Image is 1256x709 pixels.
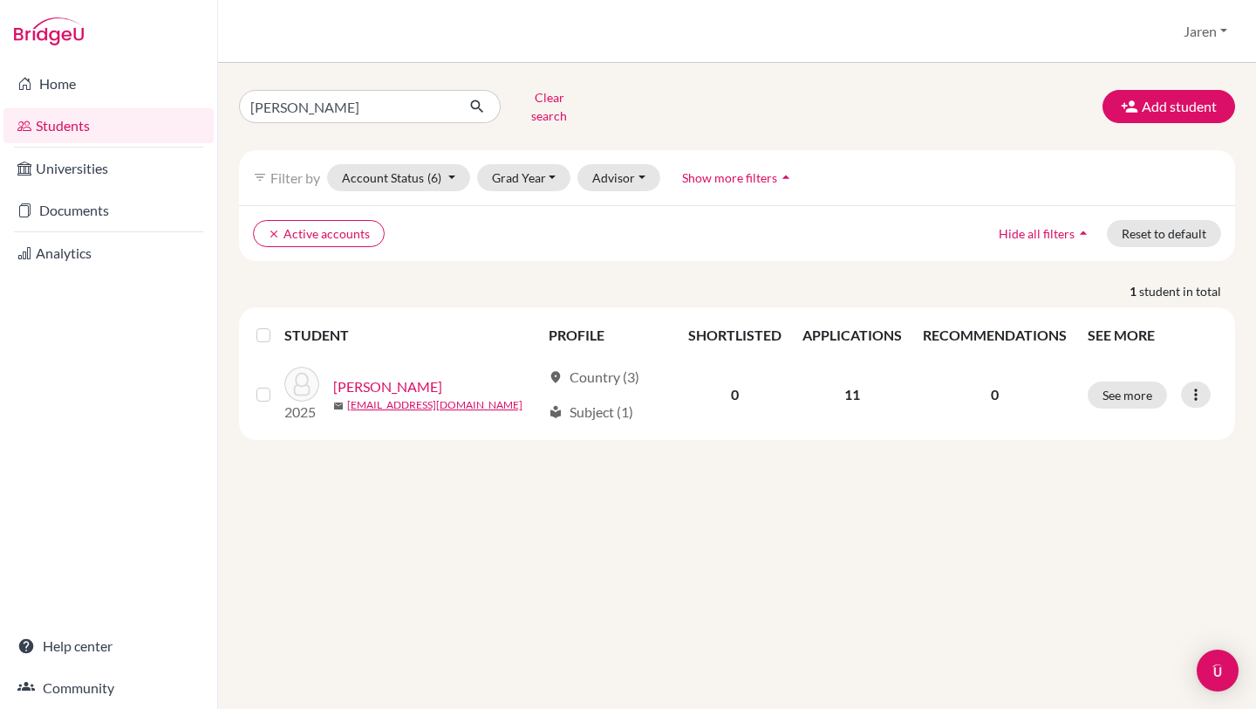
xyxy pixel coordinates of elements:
[3,108,214,143] a: Students
[1107,220,1221,247] button: Reset to default
[538,314,678,356] th: PROFILE
[549,367,639,388] div: Country (3)
[792,356,912,433] td: 11
[923,384,1067,405] p: 0
[268,228,280,240] i: clear
[284,402,319,423] p: 2025
[682,170,777,185] span: Show more filters
[347,397,522,413] a: [EMAIL_ADDRESS][DOMAIN_NAME]
[678,356,792,433] td: 0
[577,164,660,191] button: Advisor
[501,84,597,129] button: Clear search
[549,402,633,423] div: Subject (1)
[477,164,571,191] button: Grad Year
[792,314,912,356] th: APPLICATIONS
[999,226,1075,241] span: Hide all filters
[1197,650,1239,692] div: Open Intercom Messenger
[3,151,214,186] a: Universities
[1139,282,1235,300] span: student in total
[284,314,538,356] th: STUDENT
[549,405,563,419] span: local_library
[327,164,470,191] button: Account Status(6)
[3,629,214,664] a: Help center
[1130,282,1139,300] strong: 1
[912,314,1077,356] th: RECOMMENDATIONS
[1088,382,1167,409] button: See more
[3,193,214,228] a: Documents
[333,401,344,411] span: mail
[1102,90,1235,123] button: Add student
[549,370,563,384] span: location_on
[270,169,320,186] span: Filter by
[3,66,214,101] a: Home
[239,90,455,123] input: Find student by name...
[678,314,792,356] th: SHORTLISTED
[253,220,385,247] button: clearActive accounts
[1075,224,1092,242] i: arrow_drop_up
[1176,15,1235,48] button: Jaren
[3,236,214,271] a: Analytics
[333,376,442,397] a: [PERSON_NAME]
[984,220,1107,247] button: Hide all filtersarrow_drop_up
[3,671,214,706] a: Community
[667,164,809,191] button: Show more filtersarrow_drop_up
[777,169,795,186] i: arrow_drop_up
[284,367,319,402] img: Ng, Yan Kei
[253,170,267,184] i: filter_list
[1077,314,1228,356] th: SEE MORE
[14,17,84,45] img: Bridge-U
[427,170,441,185] span: (6)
